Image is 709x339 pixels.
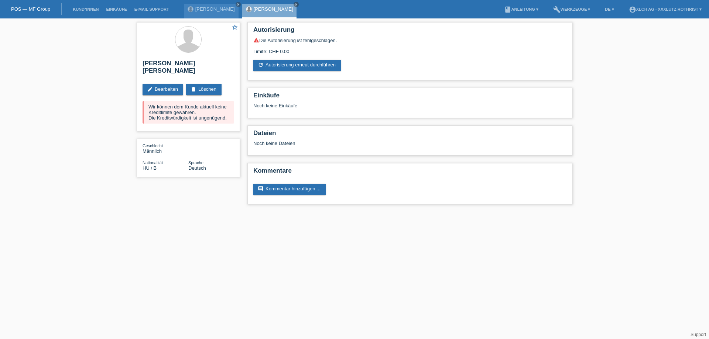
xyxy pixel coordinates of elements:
div: Die Autorisierung ist fehlgeschlagen. [253,37,566,43]
h2: Autorisierung [253,26,566,37]
span: Ungarn / B / 25.01.2021 [143,165,157,171]
i: close [294,3,298,6]
span: Deutsch [188,165,206,171]
a: Support [691,332,706,337]
div: Männlich [143,143,188,154]
span: Sprache [188,160,203,165]
i: edit [147,86,153,92]
a: buildWerkzeuge ▾ [549,7,594,11]
a: Einkäufe [102,7,130,11]
h2: Kommentare [253,167,566,178]
i: warning [253,37,259,43]
a: E-Mail Support [131,7,173,11]
i: delete [191,86,196,92]
h2: Einkäufe [253,92,566,103]
a: commentKommentar hinzufügen ... [253,184,326,195]
i: account_circle [629,6,636,13]
a: editBearbeiten [143,84,183,95]
a: refreshAutorisierung erneut durchführen [253,60,341,71]
i: star_border [232,24,238,31]
i: comment [258,186,264,192]
div: Limite: CHF 0.00 [253,43,566,54]
a: POS — MF Group [11,6,50,12]
a: [PERSON_NAME] [195,6,235,12]
i: close [236,3,240,6]
div: Wir können dem Kunde aktuell keine Kreditlimite gewähren. Die Kreditwürdigkeit ist ungenügend. [143,101,234,124]
a: close [294,2,299,7]
i: build [553,6,561,13]
i: refresh [258,62,264,68]
h2: [PERSON_NAME] [PERSON_NAME] [143,60,234,78]
a: deleteLöschen [186,84,222,95]
a: account_circleXLCH AG - XXXLutz Rothrist ▾ [625,7,705,11]
h2: Dateien [253,129,566,141]
span: Geschlecht [143,143,163,148]
a: [PERSON_NAME] [254,6,293,12]
span: Nationalität [143,160,163,165]
div: Noch keine Einkäufe [253,103,566,114]
a: bookAnleitung ▾ [500,7,542,11]
i: book [504,6,511,13]
a: Kund*innen [69,7,102,11]
a: star_border [232,24,238,32]
div: Noch keine Dateien [253,141,479,146]
a: DE ▾ [601,7,617,11]
a: close [236,2,241,7]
